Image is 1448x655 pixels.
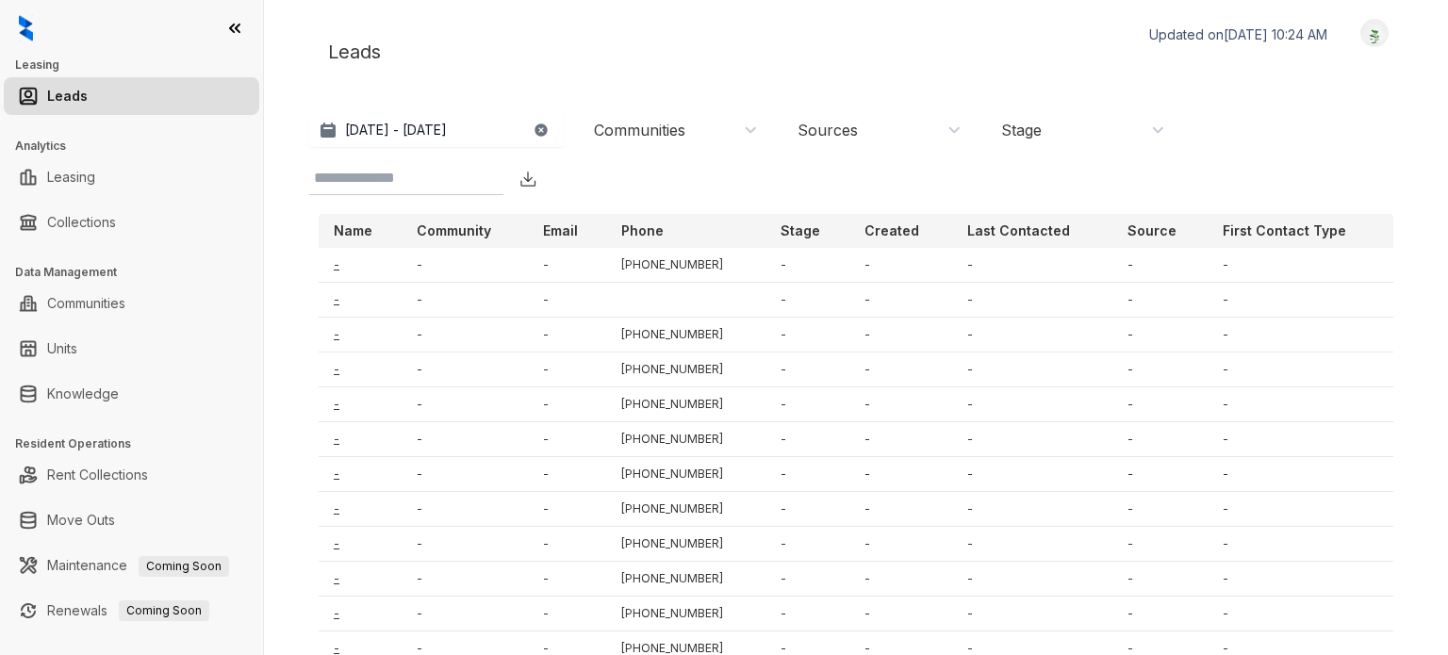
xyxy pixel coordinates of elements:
[319,457,402,492] td: -
[765,527,849,562] td: -
[47,285,125,322] a: Communities
[765,318,849,352] td: -
[4,501,259,539] li: Move Outs
[402,422,528,457] td: -
[319,527,402,562] td: -
[417,221,491,240] p: Community
[1112,352,1208,387] td: -
[4,204,259,241] li: Collections
[1112,387,1208,422] td: -
[47,204,116,241] a: Collections
[606,318,765,352] td: [PHONE_NUMBER]
[15,57,263,74] h3: Leasing
[528,422,606,457] td: -
[1112,562,1208,597] td: -
[952,597,1112,631] td: -
[1112,527,1208,562] td: -
[528,562,606,597] td: -
[1223,221,1346,240] p: First Contact Type
[1001,120,1042,140] div: Stage
[47,375,119,413] a: Knowledge
[402,248,528,283] td: -
[402,352,528,387] td: -
[15,435,263,452] h3: Resident Operations
[1208,318,1393,352] td: -
[952,457,1112,492] td: -
[849,492,952,527] td: -
[606,597,765,631] td: [PHONE_NUMBER]
[402,457,528,492] td: -
[319,283,402,318] td: -
[402,318,528,352] td: -
[864,221,919,240] p: Created
[119,600,209,621] span: Coming Soon
[1208,387,1393,422] td: -
[1149,25,1327,44] p: Updated on [DATE] 10:24 AM
[402,562,528,597] td: -
[1208,457,1393,492] td: -
[319,248,402,283] td: -
[952,387,1112,422] td: -
[765,352,849,387] td: -
[1112,457,1208,492] td: -
[1208,283,1393,318] td: -
[765,562,849,597] td: -
[1112,318,1208,352] td: -
[309,19,1403,85] div: Leads
[402,387,528,422] td: -
[1112,597,1208,631] td: -
[483,171,499,187] img: SearchIcon
[1112,422,1208,457] td: -
[765,422,849,457] td: -
[606,352,765,387] td: [PHONE_NUMBER]
[606,562,765,597] td: [PHONE_NUMBER]
[528,248,606,283] td: -
[4,330,259,368] li: Units
[4,285,259,322] li: Communities
[849,283,952,318] td: -
[952,318,1112,352] td: -
[319,597,402,631] td: -
[849,248,952,283] td: -
[765,492,849,527] td: -
[528,352,606,387] td: -
[319,492,402,527] td: -
[47,592,209,630] a: RenewalsComing Soon
[543,221,578,240] p: Email
[4,592,259,630] li: Renewals
[1208,527,1393,562] td: -
[606,248,765,283] td: [PHONE_NUMBER]
[849,387,952,422] td: -
[528,457,606,492] td: -
[849,318,952,352] td: -
[765,597,849,631] td: -
[952,562,1112,597] td: -
[1208,352,1393,387] td: -
[319,352,402,387] td: -
[849,352,952,387] td: -
[47,501,115,539] a: Move Outs
[1208,492,1393,527] td: -
[528,597,606,631] td: -
[967,221,1070,240] p: Last Contacted
[1112,492,1208,527] td: -
[765,283,849,318] td: -
[4,158,259,196] li: Leasing
[606,422,765,457] td: [PHONE_NUMBER]
[606,527,765,562] td: [PHONE_NUMBER]
[849,457,952,492] td: -
[4,375,259,413] li: Knowledge
[528,492,606,527] td: -
[952,283,1112,318] td: -
[345,121,447,139] p: [DATE] - [DATE]
[4,547,259,584] li: Maintenance
[606,492,765,527] td: [PHONE_NUMBER]
[528,527,606,562] td: -
[47,330,77,368] a: Units
[1361,24,1388,43] img: UserAvatar
[1208,422,1393,457] td: -
[952,248,1112,283] td: -
[528,283,606,318] td: -
[528,387,606,422] td: -
[798,120,858,140] div: Sources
